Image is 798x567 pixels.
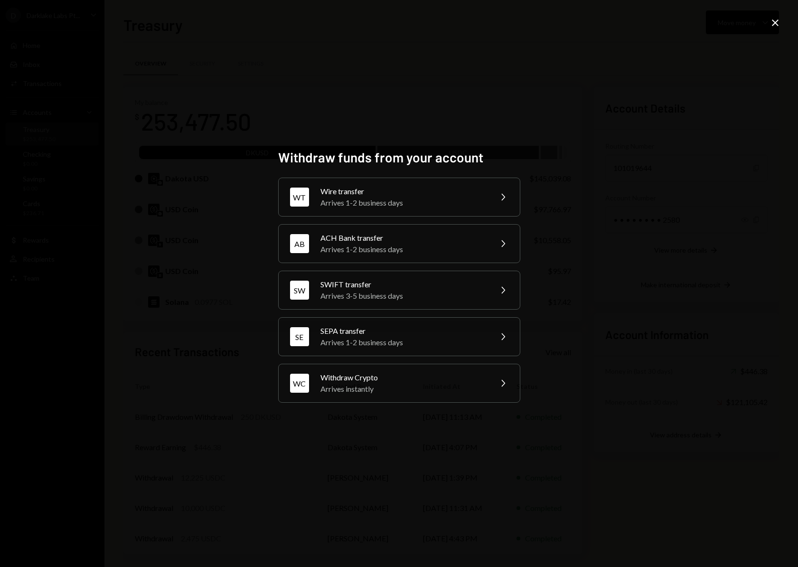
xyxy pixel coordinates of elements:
div: Wire transfer [320,186,486,197]
div: Arrives 3-5 business days [320,290,486,302]
div: SWIFT transfer [320,279,486,290]
div: ACH Bank transfer [320,232,486,244]
button: ABACH Bank transferArrives 1-2 business days [278,224,520,263]
div: Arrives 1-2 business days [320,337,486,348]
div: Arrives 1-2 business days [320,244,486,255]
div: Arrives 1-2 business days [320,197,486,208]
div: SEPA transfer [320,325,486,337]
button: SESEPA transferArrives 1-2 business days [278,317,520,356]
div: WT [290,188,309,207]
div: SW [290,281,309,300]
h2: Withdraw funds from your account [278,148,520,167]
div: AB [290,234,309,253]
div: WC [290,374,309,393]
button: SWSWIFT transferArrives 3-5 business days [278,271,520,310]
button: WCWithdraw CryptoArrives instantly [278,364,520,403]
div: SE [290,327,309,346]
div: Withdraw Crypto [320,372,486,383]
div: Arrives instantly [320,383,486,395]
button: WTWire transferArrives 1-2 business days [278,178,520,217]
